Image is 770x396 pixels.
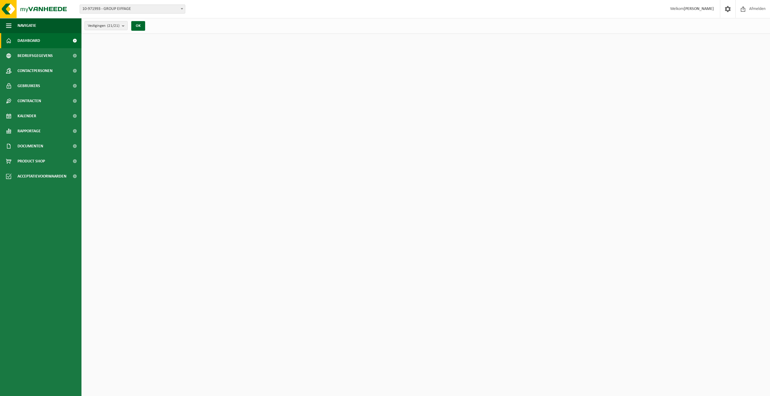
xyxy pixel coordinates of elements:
span: Vestigingen [88,21,119,30]
button: OK [131,21,145,31]
span: Bedrijfsgegevens [17,48,53,63]
span: Dashboard [17,33,40,48]
span: Product Shop [17,154,45,169]
span: Documenten [17,139,43,154]
span: Acceptatievoorwaarden [17,169,66,184]
count: (21/21) [107,24,119,28]
span: Kalender [17,108,36,124]
span: Gebruikers [17,78,40,93]
button: Vestigingen(21/21) [84,21,128,30]
span: 10-971993 - GROUP EIFFAGE [80,5,185,14]
span: Navigatie [17,18,36,33]
span: Contactpersonen [17,63,52,78]
span: Contracten [17,93,41,108]
strong: [PERSON_NAME] [684,7,714,11]
span: Rapportage [17,124,41,139]
span: 10-971993 - GROUP EIFFAGE [80,5,185,13]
